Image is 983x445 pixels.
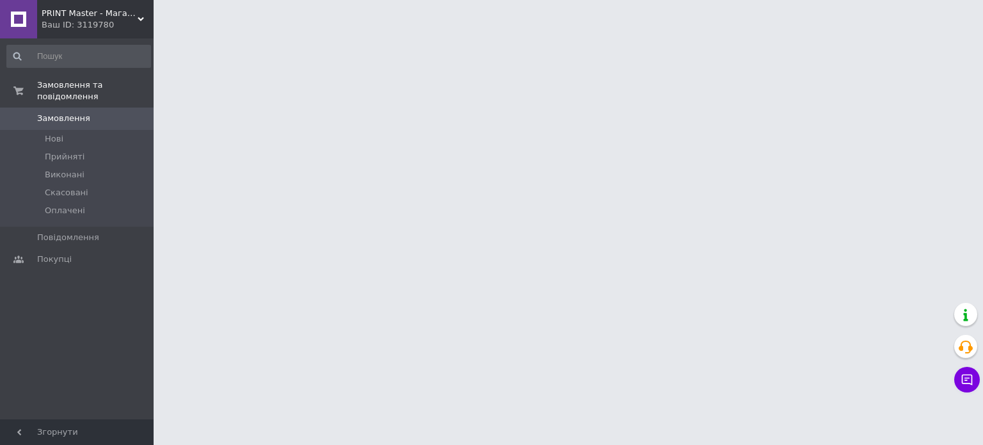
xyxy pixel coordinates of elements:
[37,79,154,102] span: Замовлення та повідомлення
[45,151,84,163] span: Прийняті
[45,169,84,181] span: Виконані
[37,232,99,243] span: Повідомлення
[42,19,154,31] div: Ваш ID: 3119780
[45,205,85,216] span: Оплачені
[6,45,151,68] input: Пошук
[42,8,138,19] span: PRINT Master - Магазин філаменту (пластику) для 3Д принтерів, оптичних систем зв'язку та спецтехніки
[45,187,88,198] span: Скасовані
[37,113,90,124] span: Замовлення
[45,133,63,145] span: Нові
[954,367,980,392] button: Чат з покупцем
[37,254,72,265] span: Покупці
